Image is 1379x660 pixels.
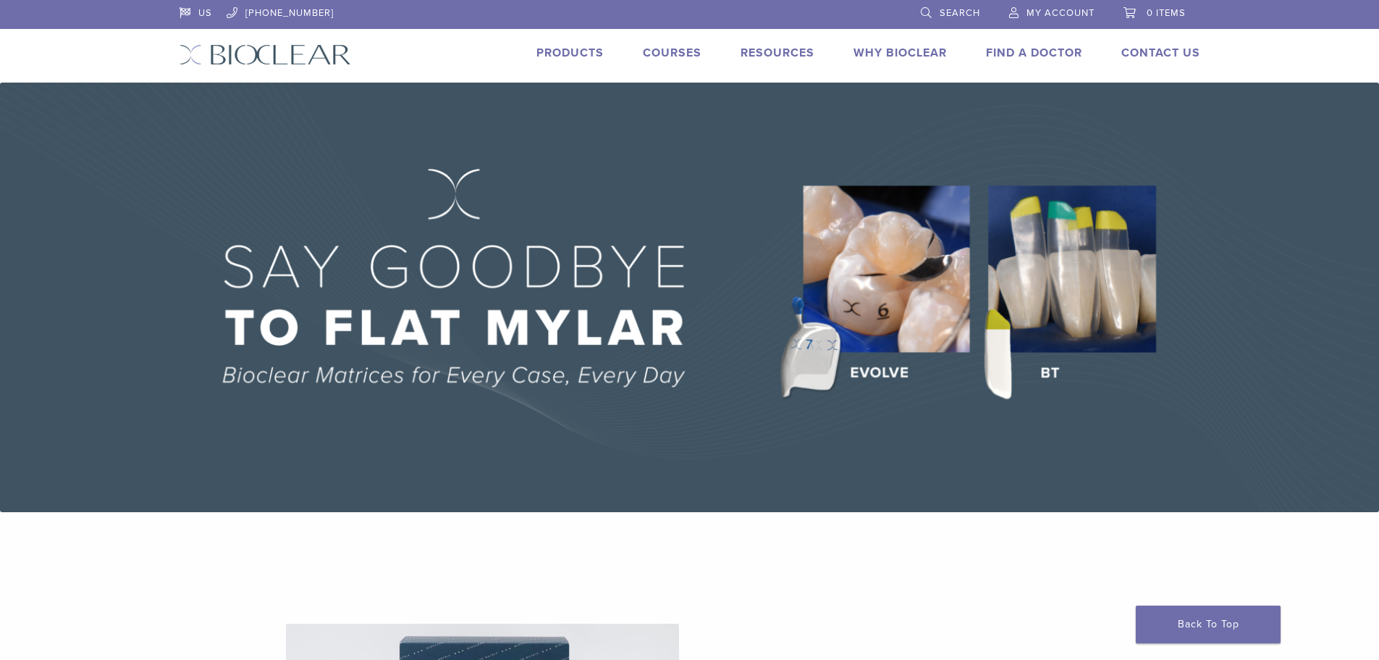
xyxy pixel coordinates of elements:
[1147,7,1186,19] span: 0 items
[986,46,1082,60] a: Find A Doctor
[940,7,980,19] span: Search
[853,46,947,60] a: Why Bioclear
[741,46,814,60] a: Resources
[643,46,701,60] a: Courses
[536,46,604,60] a: Products
[180,44,351,65] img: Bioclear
[1121,46,1200,60] a: Contact Us
[1136,606,1281,643] a: Back To Top
[1026,7,1095,19] span: My Account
